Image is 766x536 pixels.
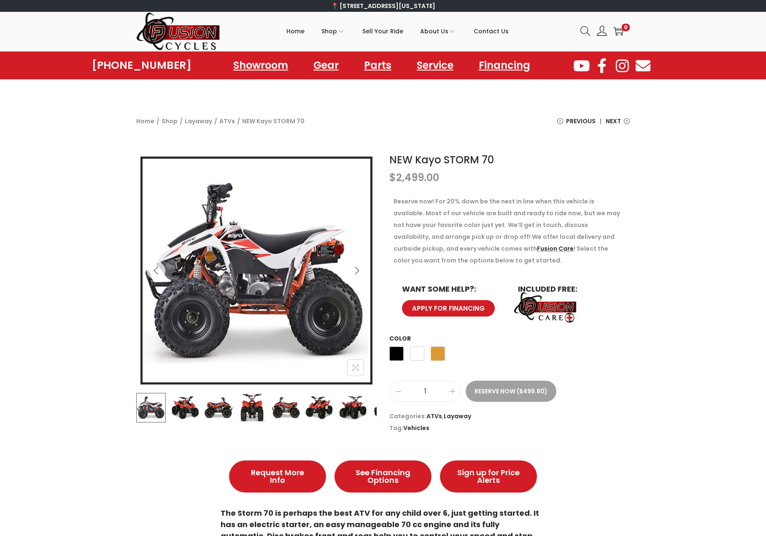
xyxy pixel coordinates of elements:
[403,424,429,432] a: Vehicles
[214,115,217,127] span: /
[237,393,267,422] img: Product image
[474,21,509,42] span: Contact Us
[426,412,442,420] a: ATVs
[389,171,439,184] bdi: 2,499.00
[321,21,337,42] span: Shop
[136,393,166,422] img: Product image
[420,12,457,50] a: About Us
[143,159,370,387] img: NEW Kayo STORM 70
[402,300,495,317] a: APPLY FOR FINANCING
[156,115,159,127] span: /
[356,56,400,75] a: Parts
[237,115,240,127] span: /
[412,305,485,311] span: APPLY FOR FINANCING
[362,21,403,42] span: Sell Your Ride
[229,460,326,493] a: Request More Info
[221,12,574,50] nav: Primary navigation
[389,171,396,184] span: $
[321,12,345,50] a: Shop
[219,117,235,125] a: ATVs
[136,117,154,125] a: Home
[394,195,626,266] p: Reserve now! For 20% down be the next in line when this vehicle is available. Most of our vehicle...
[92,60,191,71] a: [PHONE_NUMBER]
[389,422,630,434] span: Tag:
[170,393,200,422] img: Product image
[246,469,309,484] span: Request More Info
[147,261,165,280] button: Previous
[305,393,334,422] img: Product image
[470,56,539,75] a: Financing
[305,56,347,75] a: Gear
[204,393,233,422] img: Product image
[286,21,305,42] span: Home
[136,12,221,51] img: Woostify retina logo
[474,12,509,50] a: Contact Us
[420,21,448,42] span: About Us
[389,334,411,343] label: Color
[466,381,556,402] button: Reserve Now ($499.80)
[162,117,178,125] a: Shop
[518,285,617,293] h6: INCLUDED FREE:
[271,393,301,422] img: Product image
[242,115,305,127] span: NEW Kayo STORM 70
[537,244,574,253] a: Fusion Care
[334,460,432,493] a: See Financing Options
[402,285,501,293] h6: WANT SOME HELP?:
[566,115,596,127] span: Previous
[339,393,368,422] img: Product image
[613,26,623,36] a: 0
[348,261,366,280] button: Next
[225,56,539,75] nav: Menu
[225,56,297,75] a: Showroom
[390,385,461,397] input: Product quantity
[180,115,183,127] span: /
[408,56,462,75] a: Service
[389,410,630,422] span: Categories: ,
[557,115,596,133] a: Previous
[286,12,305,50] a: Home
[331,2,435,10] a: 📍 [STREET_ADDRESS][US_STATE]
[440,460,537,493] a: Sign up for Price Alerts
[606,115,621,127] span: Next
[444,412,471,420] a: Layaway
[372,393,402,422] img: Product image
[606,115,630,133] a: Next
[351,469,415,484] span: See Financing Options
[185,117,212,125] a: Layaway
[457,469,520,484] span: Sign up for Price Alerts
[362,12,403,50] a: Sell Your Ride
